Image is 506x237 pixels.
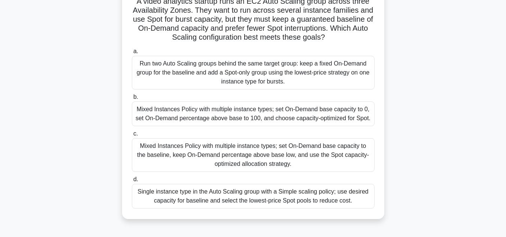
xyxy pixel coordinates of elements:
[133,130,138,137] span: c.
[132,138,375,172] div: Mixed Instances Policy with multiple instance types; set On-Demand base capacity to the baseline,...
[132,101,375,126] div: Mixed Instances Policy with multiple instance types; set On-Demand base capacity to 0, set On-Dem...
[132,56,375,89] div: Run two Auto Scaling groups behind the same target group: keep a fixed On-Demand group for the ba...
[132,184,375,209] div: Single instance type in the Auto Scaling group with a Simple scaling policy; use desired capacity...
[133,94,138,100] span: b.
[133,48,138,54] span: a.
[133,176,138,182] span: d.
